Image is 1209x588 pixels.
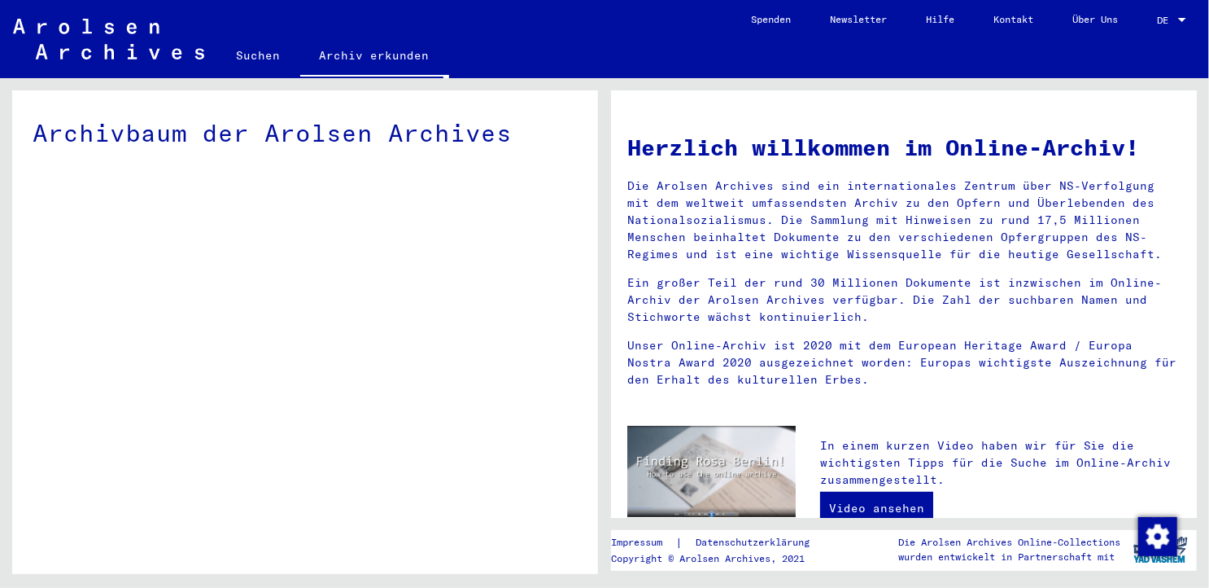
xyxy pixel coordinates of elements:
[13,19,204,59] img: Arolsen_neg.svg
[217,36,300,75] a: Suchen
[1130,529,1191,570] img: yv_logo.png
[612,551,830,566] p: Copyright © Arolsen Archives, 2021
[612,534,676,551] a: Impressum
[627,274,1181,326] p: Ein großer Teil der rund 30 Millionen Dokumente ist inzwischen im Online-Archiv der Arolsen Archi...
[899,550,1121,564] p: wurden entwickelt in Partnerschaft mit
[33,115,578,151] div: Archivbaum der Arolsen Archives
[1137,516,1176,555] div: Zustimmung ändern
[1138,517,1177,556] img: Zustimmung ändern
[612,534,830,551] div: |
[627,426,796,517] img: video.jpg
[627,178,1181,263] p: Die Arolsen Archives sind ein internationales Zentrum über NS-Verfolgung mit dem weltweit umfasse...
[683,534,830,551] a: Datenschutzerklärung
[627,130,1181,165] h1: Herzlich willkommen im Online-Archiv!
[1157,15,1175,26] span: DE
[820,492,933,524] a: Video ansehen
[820,437,1181,489] p: In einem kurzen Video haben wir für Sie die wichtigsten Tipps für die Suche im Online-Archiv zusa...
[627,337,1181,388] p: Unser Online-Archiv ist 2020 mit dem European Heritage Award / Europa Nostra Award 2020 ausgezeic...
[899,535,1121,550] p: Die Arolsen Archives Online-Collections
[300,36,449,78] a: Archiv erkunden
